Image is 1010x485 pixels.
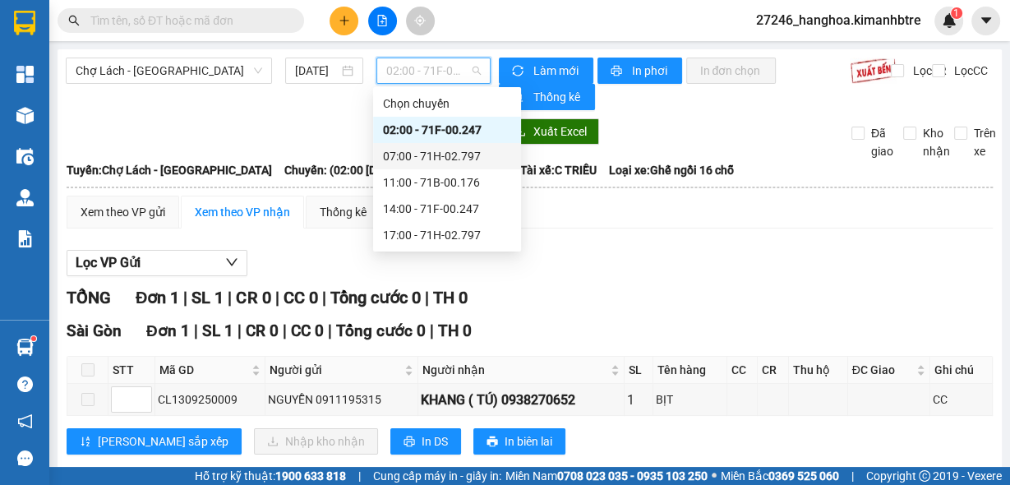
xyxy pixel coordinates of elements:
sup: 1 [31,336,36,341]
span: Tài xế: C TRIỀU [520,161,597,179]
span: In phơi [631,62,669,80]
img: dashboard-icon [16,66,34,83]
span: Người nhận [422,361,607,379]
span: message [17,450,33,466]
th: STT [108,357,155,384]
img: warehouse-icon [16,189,34,206]
button: printerIn phơi [597,58,682,84]
span: CC 0 [291,321,324,340]
span: aim [414,15,426,26]
img: warehouse-icon [16,339,34,356]
strong: 0708 023 035 - 0935 103 250 [557,469,708,483]
button: sort-ascending[PERSON_NAME] sắp xếp [67,428,242,455]
span: Làm mới [533,62,580,80]
th: SL [625,357,653,384]
button: In đơn chọn [686,58,776,84]
span: | [424,288,428,307]
span: ĐC Giao [852,361,914,379]
div: Xem theo VP nhận [195,203,290,221]
span: CR 0 [236,288,270,307]
div: 11:00 - 71B-00.176 [383,173,511,192]
span: TỔNG [67,288,111,307]
span: [PERSON_NAME] sắp xếp [98,432,228,450]
span: Tổng cước 0 [330,288,420,307]
span: Xuất Excel [533,122,586,141]
span: question-circle [17,376,33,392]
div: Xem theo VP gửi [81,203,165,221]
th: CC [727,357,758,384]
span: | [194,321,198,340]
span: Hỗ trợ kỹ thuật: [195,467,346,485]
span: | [274,288,279,307]
span: Người gửi [270,361,402,379]
input: Tìm tên, số ĐT hoặc mã đơn [90,12,284,30]
button: caret-down [971,7,1000,35]
span: 02:00 - 71F-00.247 [386,58,482,83]
span: Sài Gòn [67,321,122,340]
div: CC [933,390,989,409]
span: Thống kê [533,88,582,106]
span: plus [339,15,350,26]
span: Chuyến: (02:00 [DATE]) [284,161,404,179]
b: Tuyến: Chợ Lách - [GEOGRAPHIC_DATA] [67,164,272,177]
button: downloadNhập kho nhận [254,428,378,455]
span: file-add [376,15,388,26]
img: warehouse-icon [16,148,34,165]
span: Đơn 1 [146,321,190,340]
button: downloadXuất Excel [501,118,599,145]
span: | [183,288,187,307]
span: 27246_hanghoa.kimanhbtre [743,10,934,30]
span: CC 0 [283,288,317,307]
span: | [228,288,232,307]
span: CR 0 [246,321,279,340]
span: | [430,321,434,340]
button: Lọc VP Gửi [67,250,247,276]
span: Lọc CR [906,62,949,80]
span: Lọc VP Gửi [76,252,141,273]
span: copyright [919,470,930,482]
span: In DS [422,432,448,450]
div: Chọn chuyến [383,95,511,113]
th: CR [758,357,788,384]
span: Trên xe [967,124,1003,160]
span: Miền Nam [505,467,708,485]
div: Chọn chuyến [373,90,521,117]
th: Tên hàng [653,357,727,384]
div: NGUYỄN 0911195315 [268,390,416,409]
td: CL1309250009 [155,384,265,416]
span: printer [487,436,498,449]
strong: 0369 525 060 [768,469,839,483]
div: 1 [627,390,650,410]
span: Kho nhận [916,124,957,160]
span: down [225,256,238,269]
button: aim [406,7,435,35]
div: BỊT [656,390,724,409]
img: logo-vxr [14,11,35,35]
span: | [321,288,325,307]
th: Ghi chú [930,357,993,384]
span: Mã GD [159,361,248,379]
th: Thu hộ [789,357,848,384]
span: 1 [953,7,959,19]
img: warehouse-icon [16,107,34,124]
span: | [328,321,332,340]
div: 07:00 - 71H-02.797 [383,147,511,165]
sup: 1 [951,7,962,19]
button: syncLàm mới [499,58,593,84]
span: Đơn 1 [136,288,179,307]
div: CL1309250009 [158,390,262,409]
span: | [358,467,361,485]
div: 02:00 - 71F-00.247 [383,121,511,139]
div: 17:00 - 71H-02.797 [383,226,511,244]
span: | [283,321,287,340]
span: Miền Bắc [721,467,839,485]
span: printer [404,436,415,449]
span: Loại xe: Ghế ngồi 16 chỗ [609,161,734,179]
button: printerIn biên lai [473,428,565,455]
span: printer [611,65,625,78]
button: bar-chartThống kê [499,84,595,110]
strong: 1900 633 818 [275,469,346,483]
span: search [68,15,80,26]
span: TH 0 [432,288,467,307]
span: sort-ascending [80,436,91,449]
